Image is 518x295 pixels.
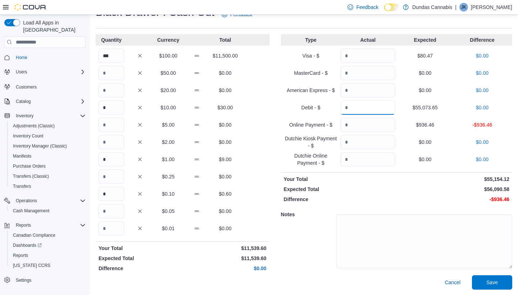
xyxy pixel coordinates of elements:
p: $11,500.00 [212,52,238,59]
p: $0.00 [398,139,452,146]
p: $0.00 [212,87,238,94]
p: Your Total [284,176,395,183]
span: Adjustments (Classic) [10,122,86,130]
span: Canadian Compliance [13,232,55,238]
a: Canadian Compliance [10,231,58,240]
p: Dutchie Online Payment - $ [284,152,338,167]
span: Transfers [13,183,31,189]
span: Users [16,69,27,75]
p: [PERSON_NAME] [471,3,512,12]
button: Transfers (Classic) [7,171,88,181]
span: Washington CCRS [10,261,86,270]
span: Cancel [445,279,460,286]
button: Transfers [7,181,88,191]
p: $0.00 [212,225,238,232]
input: Quantity [99,83,124,97]
p: $0.00 [212,121,238,128]
span: Dashboards [10,241,86,250]
input: Quantity [341,135,395,149]
input: Quantity [99,100,124,115]
p: $0.01 [155,225,181,232]
p: Your Total [99,245,181,252]
input: Quantity [99,118,124,132]
a: Manifests [10,152,34,160]
input: Quantity [99,49,124,63]
input: Quantity [341,118,395,132]
a: Transfers [10,182,34,191]
input: Quantity [341,100,395,115]
p: $936.46 [398,121,452,128]
button: Inventory [13,112,36,120]
p: -$936.46 [398,196,509,203]
a: Settings [13,276,34,285]
span: Inventory Manager (Classic) [13,143,67,149]
p: Debit - $ [284,104,338,111]
button: Manifests [7,151,88,161]
p: Expected Total [284,186,395,193]
p: | [455,3,456,12]
input: Quantity [99,169,124,184]
p: Difference [99,265,181,272]
p: Visa - $ [284,52,338,59]
span: JK [461,3,466,12]
p: $5.00 [155,121,181,128]
p: $0.00 [455,139,509,146]
input: Quantity [99,221,124,236]
input: Quantity [99,152,124,167]
p: $11,539.60 [184,245,266,252]
input: Quantity [341,66,395,80]
a: Purchase Orders [10,162,49,171]
p: American Express - $ [284,87,338,94]
span: Inventory Count [13,133,44,139]
p: $0.00 [212,173,238,180]
input: Quantity [341,49,395,63]
p: $50.00 [155,69,181,77]
span: Inventory [16,113,33,119]
button: [US_STATE] CCRS [7,260,88,271]
p: Online Payment - $ [284,121,338,128]
p: $0.00 [455,87,509,94]
p: $0.00 [212,139,238,146]
span: Settings [13,276,86,285]
a: Home [13,53,30,62]
p: $80.47 [398,52,452,59]
button: Inventory [1,111,88,121]
p: $55,073.65 [398,104,452,111]
span: Catalog [16,99,31,104]
span: Home [13,53,86,62]
input: Quantity [99,66,124,80]
span: Purchase Orders [13,163,46,169]
p: -$936.46 [455,121,509,128]
span: Save [486,279,498,286]
span: Dashboards [13,242,42,248]
span: Users [13,68,86,76]
p: $0.00 [455,104,509,111]
input: Quantity [99,135,124,149]
p: $0.25 [155,173,181,180]
p: Expected [398,36,452,44]
span: Transfers [10,182,86,191]
a: Cash Management [10,206,52,215]
span: Transfers (Classic) [10,172,86,181]
p: Actual [341,36,395,44]
a: Customers [13,83,40,91]
span: Cash Management [10,206,86,215]
p: $56,090.58 [398,186,509,193]
p: $55,154.12 [398,176,509,183]
span: Operations [13,196,86,205]
span: Canadian Compliance [10,231,86,240]
p: $0.00 [398,69,452,77]
p: $0.00 [398,87,452,94]
span: Settings [16,277,31,283]
p: Type [284,36,338,44]
button: Save [472,275,512,290]
span: Reports [10,251,86,260]
a: [US_STATE] CCRS [10,261,53,270]
p: $0.00 [455,69,509,77]
button: Reports [13,221,34,230]
a: Dashboards [10,241,45,250]
p: Dutchie Kiosk Payment - $ [284,135,338,149]
a: Inventory Manager (Classic) [10,142,70,150]
p: $0.00 [212,69,238,77]
button: Canadian Compliance [7,230,88,240]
